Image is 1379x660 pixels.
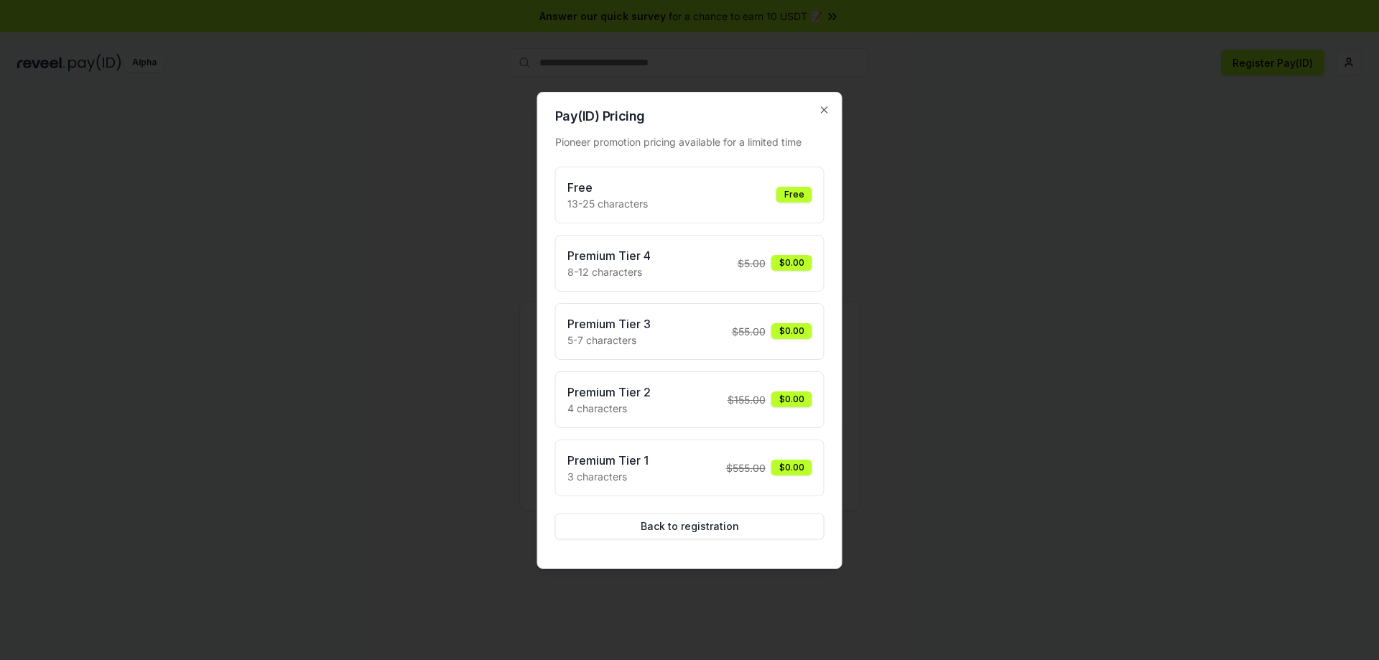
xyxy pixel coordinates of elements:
[567,401,651,416] p: 4 characters
[567,384,651,401] h3: Premium Tier 2
[771,323,812,339] div: $0.00
[567,315,651,333] h3: Premium Tier 3
[567,247,651,264] h3: Premium Tier 4
[726,460,766,475] span: $ 555.00
[555,513,825,539] button: Back to registration
[567,469,649,484] p: 3 characters
[555,110,825,123] h2: Pay(ID) Pricing
[732,324,766,339] span: $ 55.00
[567,452,649,469] h3: Premium Tier 1
[728,392,766,407] span: $ 155.00
[567,333,651,348] p: 5-7 characters
[555,134,825,149] div: Pioneer promotion pricing available for a limited time
[567,264,651,279] p: 8-12 characters
[567,196,648,211] p: 13-25 characters
[771,255,812,271] div: $0.00
[776,187,812,203] div: Free
[771,391,812,407] div: $0.00
[738,256,766,271] span: $ 5.00
[771,460,812,475] div: $0.00
[567,179,648,196] h3: Free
